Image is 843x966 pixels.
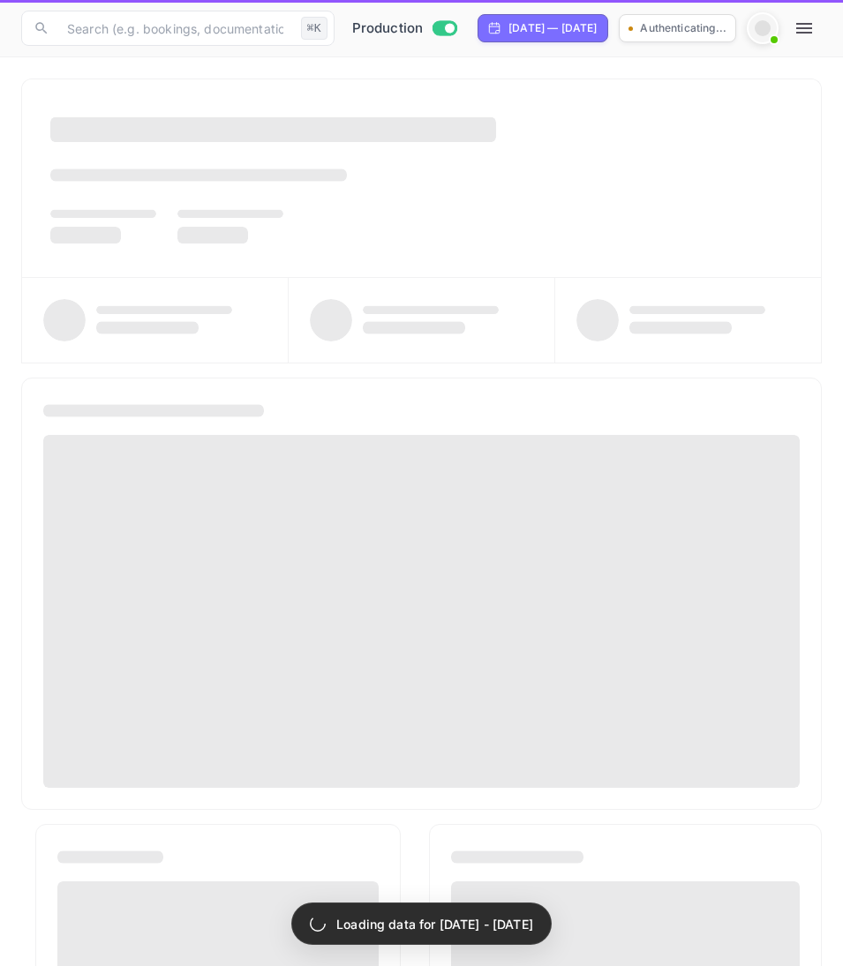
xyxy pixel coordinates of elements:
[301,17,327,40] div: ⌘K
[508,20,597,36] div: [DATE] — [DATE]
[336,915,533,933] p: Loading data for [DATE] - [DATE]
[56,11,294,46] input: Search (e.g. bookings, documentation)
[640,20,726,36] p: Authenticating...
[478,14,608,42] div: Click to change the date range period
[352,19,424,39] span: Production
[345,19,464,39] div: Switch to Sandbox mode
